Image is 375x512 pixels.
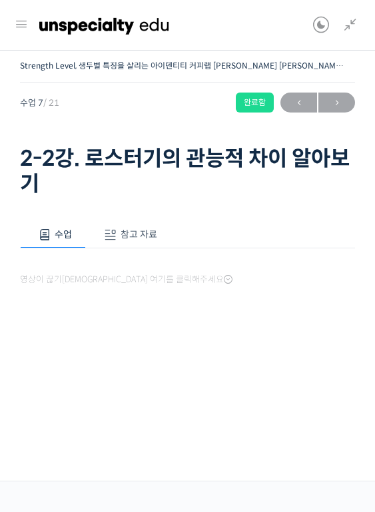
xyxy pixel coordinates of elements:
[43,97,59,109] span: / 21
[121,228,157,240] span: 참고 자료
[318,94,355,112] span: →
[20,146,355,197] h1: 2-2강. 로스터기의 관능적 차이 알아보기
[318,93,355,113] a: 다음→
[280,93,317,113] a: ←이전
[55,228,72,240] span: 수업
[236,93,274,113] div: 완료함
[20,99,59,107] span: 수업 7
[20,274,232,285] span: 영상이 끊기[DEMOGRAPHIC_DATA] 여기를 클릭해주세요
[280,94,317,112] span: ←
